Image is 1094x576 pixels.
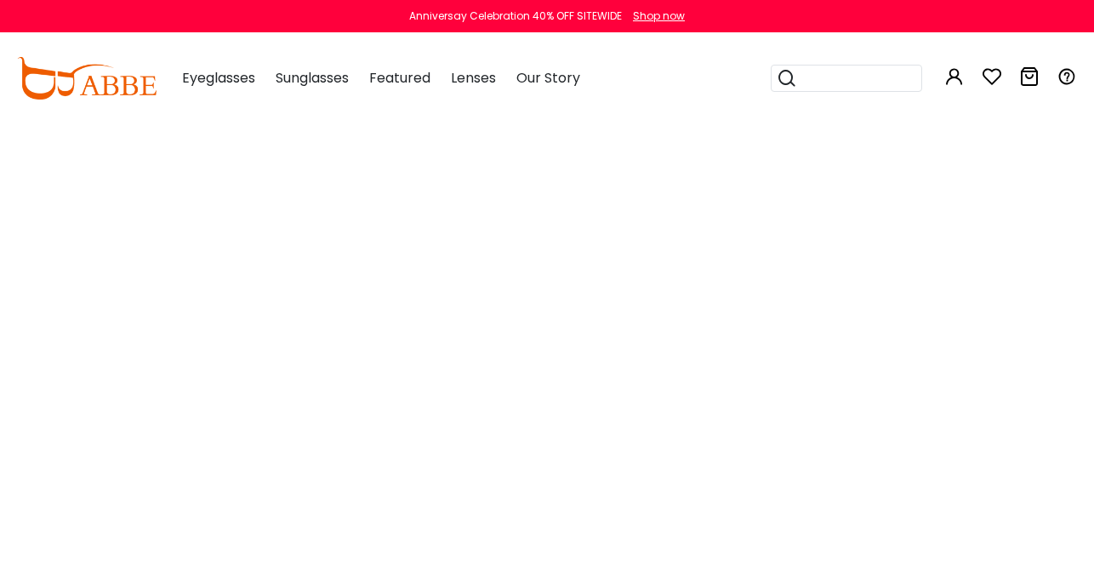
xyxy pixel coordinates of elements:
div: Shop now [633,9,685,24]
span: Our Story [516,68,580,88]
span: Sunglasses [276,68,349,88]
span: Featured [369,68,430,88]
a: Shop now [624,9,685,23]
span: Eyeglasses [182,68,255,88]
img: abbeglasses.com [17,57,157,100]
div: Anniversay Celebration 40% OFF SITEWIDE [409,9,622,24]
span: Lenses [451,68,496,88]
